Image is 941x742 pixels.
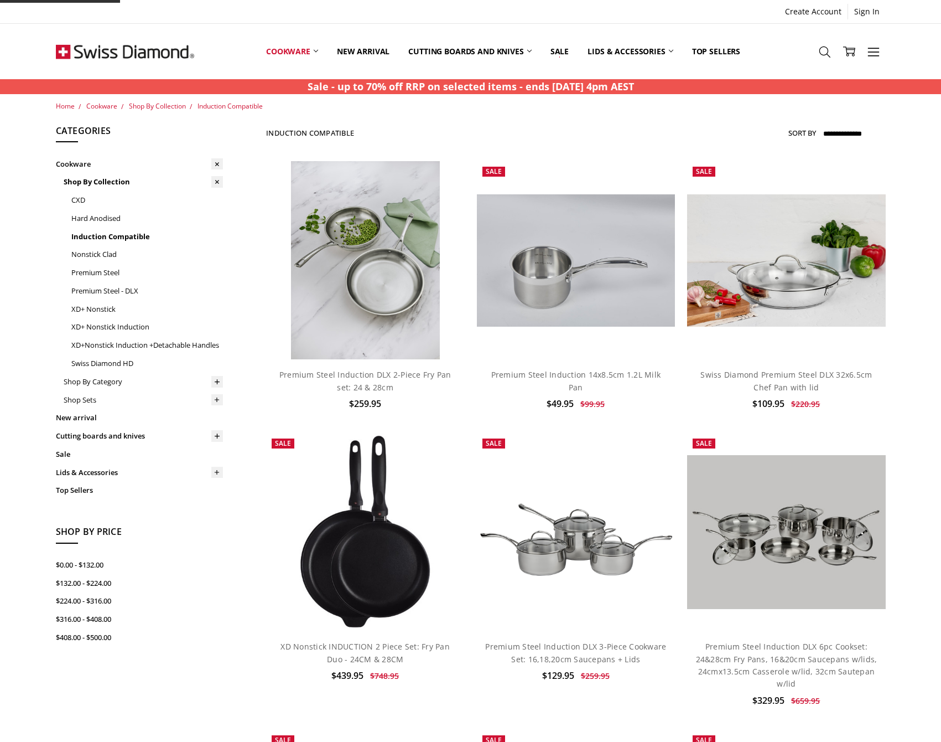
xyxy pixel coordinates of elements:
a: New arrival [56,409,223,427]
a: Induction Compatible [197,101,263,111]
a: CXD [71,191,223,209]
span: $259.95 [349,398,381,410]
a: Cookware [86,101,117,111]
a: Premium Steel - DLX [71,282,223,300]
img: XD Nonstick INDUCTION 2 Piece Set: Fry Pan Duo - 24CM & 28CM [297,433,434,631]
a: $224.00 - $316.00 [56,592,223,610]
span: Sale [486,167,502,176]
label: Sort By [788,124,816,142]
a: Induction Compatible [71,228,223,246]
a: Premium Steel Induction 14x8.5cm 1.2L Milk Pan [477,161,675,359]
img: Free Shipping On Every Order [56,24,194,79]
a: $132.00 - $224.00 [56,574,223,592]
span: $129.95 [542,669,574,682]
span: $99.95 [580,399,605,409]
a: XD+ Nonstick [71,300,223,318]
a: Shop By Collection [64,173,223,191]
span: Sale [696,439,712,448]
img: Premium Steel Induction 14x8.5cm 1.2L Milk Pan [477,194,675,327]
span: $329.95 [752,694,784,707]
a: Premium Steel Induction DLX 2-Piece Fry Pan set: 24 & 28cm [279,369,451,392]
a: $0.00 - $132.00 [56,556,223,574]
a: Shop By Collection [129,101,186,111]
a: Lids & Accessories [578,27,682,76]
span: Sale [275,439,291,448]
span: $49.95 [547,398,574,410]
a: XD Nonstick INDUCTION 2 Piece Set: Fry Pan Duo - 24CM & 28CM [280,641,450,664]
img: Premium steel DLX 2pc fry pan set (28 and 24cm) life style shot [291,161,440,359]
a: Cutting boards and knives [399,27,541,76]
a: Cookware [257,27,327,76]
span: Sale [486,439,502,448]
a: Premium Steel DLX 6 pc cookware set; PSLASET06 [687,433,885,631]
a: Lids & Accessories [56,463,223,482]
a: Premium Steel Induction 14x8.5cm 1.2L Milk Pan [491,369,661,392]
img: Premium Steel Induction DLX 3-Piece Cookware Set: 16,18,20cm Saucepans + Lids [477,466,675,599]
a: XD+Nonstick Induction +Detachable Handles [71,336,223,354]
a: Swiss Diamond Premium Steel DLX 32x6.5cm Chef Pan with lid [687,161,885,359]
a: Top Sellers [683,27,750,76]
a: Premium Steel [71,264,223,282]
span: Sale [696,167,712,176]
a: Cutting boards and knives [56,427,223,445]
a: $408.00 - $500.00 [56,628,223,647]
span: $220.95 [791,399,820,409]
span: $259.95 [581,671,610,681]
strong: Sale - up to 70% off RRP on selected items - ends [DATE] 4pm AEST [308,80,634,93]
h1: Induction Compatible [266,128,354,137]
a: Swiss Diamond Premium Steel DLX 32x6.5cm Chef Pan with lid [700,369,872,392]
a: Shop Sets [64,391,223,409]
a: Premium Steel Induction DLX 3-Piece Cookware Set: 16,18,20cm Saucepans + Lids [485,641,666,664]
a: Premium steel DLX 2pc fry pan set (28 and 24cm) life style shot [266,161,464,359]
span: $748.95 [370,671,399,681]
a: Top Sellers [56,481,223,499]
h5: Shop By Price [56,525,223,544]
a: Nonstick Clad [71,245,223,264]
a: Hard Anodised [71,209,223,228]
span: $659.95 [791,695,820,706]
img: Swiss Diamond Premium Steel DLX 32x6.5cm Chef Pan with lid [687,194,885,327]
a: $316.00 - $408.00 [56,610,223,628]
a: Sale [56,445,223,463]
span: $439.95 [331,669,363,682]
a: Premium Steel Induction DLX 3-Piece Cookware Set: 16,18,20cm Saucepans + Lids [477,433,675,631]
a: Swiss Diamond HD [71,354,223,373]
a: Sign In [848,4,886,19]
a: Create Account [779,4,848,19]
a: New arrival [327,27,399,76]
a: XD Nonstick INDUCTION 2 Piece Set: Fry Pan Duo - 24CM & 28CM [266,433,464,631]
h5: Categories [56,124,223,143]
a: Shop By Category [64,373,223,391]
a: Cookware [56,155,223,173]
a: Home [56,101,75,111]
a: Sale [541,27,578,76]
a: XD+ Nonstick Induction [71,318,223,336]
a: Premium Steel Induction DLX 6pc Cookset: 24&28cm Fry Pans, 16&20cm Saucepans w/lids, 24cmx13.5cm ... [696,641,877,689]
span: $109.95 [752,398,784,410]
img: Premium Steel DLX 6 pc cookware set; PSLASET06 [687,455,885,610]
